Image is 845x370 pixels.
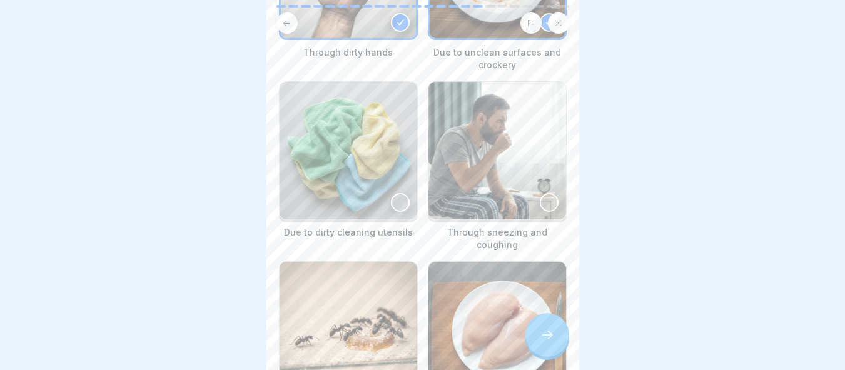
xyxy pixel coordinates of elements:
[428,46,567,71] p: Due to unclean surfaces and crockery
[428,226,567,251] p: Through sneezing and coughing
[279,226,418,239] p: Due to dirty cleaning utensils
[280,82,417,219] img: yxgwba5lr1j0a44gmihqgljb.png
[279,46,418,59] p: Through dirty hands
[428,82,566,219] img: chk8xkxt1typjtzwk3xnbenb.png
